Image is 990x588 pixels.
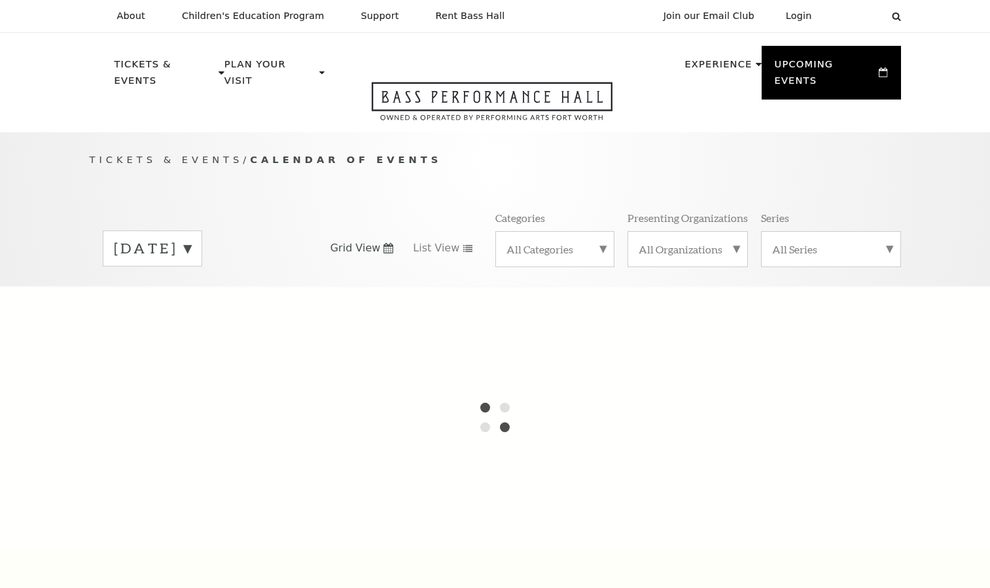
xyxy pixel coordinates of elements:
p: Experience [684,56,752,80]
p: Support [361,10,399,22]
p: About [117,10,145,22]
span: Tickets & Events [90,154,243,165]
p: Categories [495,211,545,225]
p: Upcoming Events [775,56,876,96]
span: List View [413,241,459,255]
p: Rent Bass Hall [436,10,505,22]
p: Series [761,211,789,225]
select: Select: [833,10,879,22]
p: / [90,152,901,168]
label: All Organizations [639,242,737,256]
span: Grid View [330,241,381,255]
p: Presenting Organizations [628,211,748,225]
p: Tickets & Events [115,56,216,96]
label: All Categories [506,242,603,256]
label: All Series [772,242,890,256]
span: Calendar of Events [250,154,442,165]
p: Children's Education Program [182,10,325,22]
label: [DATE] [114,238,191,259]
p: Plan Your Visit [224,56,316,96]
